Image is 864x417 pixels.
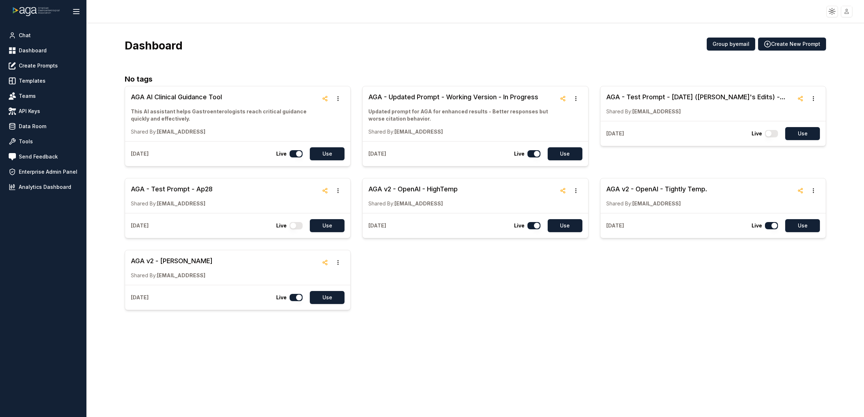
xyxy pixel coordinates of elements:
[131,294,149,301] p: [DATE]
[6,105,81,118] a: API Keys
[6,74,81,87] a: Templates
[6,135,81,148] a: Tools
[6,59,81,72] a: Create Prompts
[781,219,820,232] a: Use
[606,92,794,115] a: AGA - Test Prompt - [DATE] ([PERSON_NAME]'s Edits) - better at citation, a bit robot and rigid.Sh...
[6,90,81,103] a: Teams
[548,147,582,160] button: Use
[310,147,345,160] button: Use
[606,222,624,229] p: [DATE]
[606,130,624,137] p: [DATE]
[543,219,582,232] a: Use
[368,92,556,135] a: AGA - Updated Prompt - Working Version - In ProgressUpdated prompt for AGA for enhanced results -...
[131,256,213,279] a: AGA v2 - [PERSON_NAME]Shared By:[EMAIL_ADDRESS]
[606,108,794,115] p: [EMAIL_ADDRESS]
[606,200,632,207] span: Shared By:
[131,184,213,194] h3: AGA - Test Prompt - Ap28
[752,130,762,137] p: Live
[19,168,77,175] span: Enterprise Admin Panel
[606,184,707,207] a: AGA v2 - OpenAI - Tightly Temp.Shared By:[EMAIL_ADDRESS]
[19,153,58,160] span: Send Feedback
[368,92,556,102] h3: AGA - Updated Prompt - Working Version - In Progress
[9,153,16,160] img: feedback
[548,219,582,232] button: Use
[131,256,213,266] h3: AGA v2 - [PERSON_NAME]
[19,77,46,84] span: Templates
[131,150,149,157] p: [DATE]
[131,129,157,135] span: Shared By:
[707,38,755,51] button: Group byemail
[368,222,386,229] p: [DATE]
[514,222,525,229] p: Live
[310,291,345,304] button: Use
[368,108,556,122] p: Updated prompt for AGA for enhanced results - Better responses but worse citation behavior.
[368,200,458,207] p: [EMAIL_ADDRESS]
[842,6,852,17] img: placeholder-user.jpg
[19,47,47,54] span: Dashboard
[131,272,213,279] p: [EMAIL_ADDRESS]
[781,127,820,140] a: Use
[514,150,525,157] p: Live
[19,183,71,191] span: Analytics Dashboard
[368,184,458,207] a: AGA v2 - OpenAI - HighTempShared By:[EMAIL_ADDRESS]
[606,108,632,114] span: Shared By:
[6,44,81,57] a: Dashboard
[131,200,213,207] p: [EMAIL_ADDRESS]
[131,128,318,135] p: [EMAIL_ADDRESS]
[131,272,157,278] span: Shared By:
[6,120,81,133] a: Data Room
[368,150,386,157] p: [DATE]
[6,29,81,42] a: Chat
[131,92,318,135] a: AGA AI Clinical Guidance ToolThis AI assistant helps Gastroenterologists reach critical guidance ...
[19,108,40,115] span: API Keys
[276,150,287,157] p: Live
[305,291,345,304] a: Use
[305,147,345,160] a: Use
[131,92,318,102] h3: AGA AI Clinical Guidance Tool
[368,200,394,207] span: Shared By:
[276,222,287,229] p: Live
[125,39,183,52] h3: Dashboard
[6,150,81,163] a: Send Feedback
[131,222,149,229] p: [DATE]
[785,127,820,140] button: Use
[752,222,762,229] p: Live
[19,92,36,100] span: Teams
[19,62,58,69] span: Create Prompts
[125,74,826,84] h2: No tags
[6,165,81,178] a: Enterprise Admin Panel
[6,181,81,194] a: Analytics Dashboard
[131,200,157,207] span: Shared By:
[543,147,582,160] a: Use
[19,138,33,145] span: Tools
[368,128,556,135] p: [EMAIL_ADDRESS]
[310,219,345,232] button: Use
[131,108,318,122] p: This AI assistant helps Gastroenterologists reach critical guidance quickly and effectively.
[131,184,213,207] a: AGA - Test Prompt - Ap28Shared By:[EMAIL_ADDRESS]
[606,184,707,194] h3: AGA v2 - OpenAI - Tightly Temp.
[19,32,31,39] span: Chat
[606,200,707,207] p: [EMAIL_ADDRESS]
[368,129,394,135] span: Shared By:
[276,294,287,301] p: Live
[305,219,345,232] a: Use
[368,184,458,194] h3: AGA v2 - OpenAI - HighTemp
[785,219,820,232] button: Use
[19,123,46,130] span: Data Room
[606,92,794,102] h3: AGA - Test Prompt - [DATE] ([PERSON_NAME]'s Edits) - better at citation, a bit robot and rigid.
[758,38,826,51] button: Create New Prompt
